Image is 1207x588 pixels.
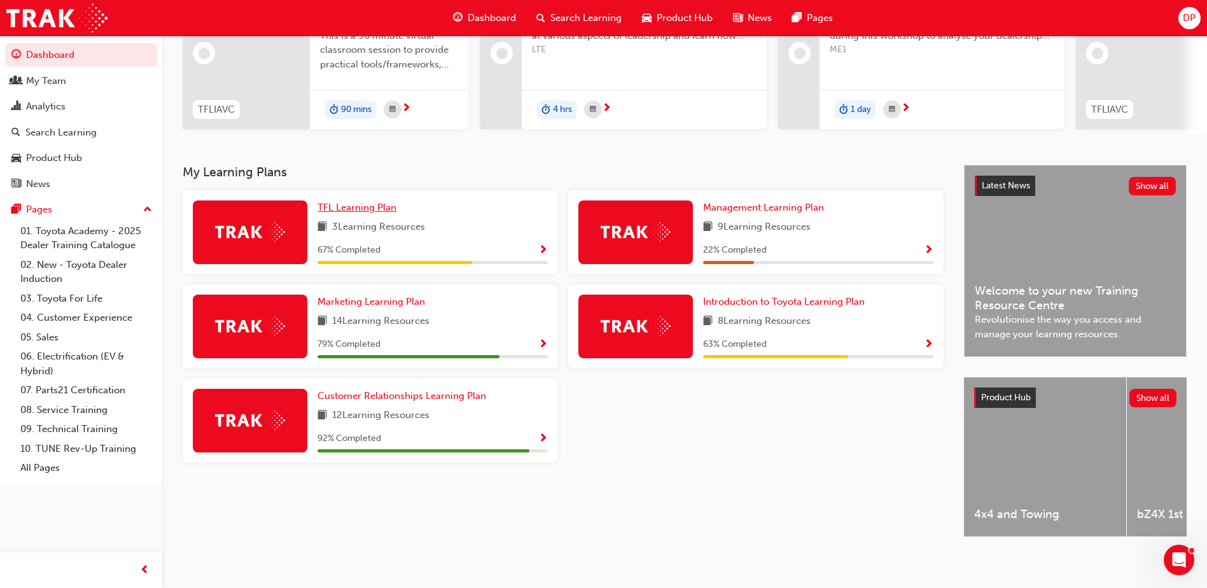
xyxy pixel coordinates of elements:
[532,43,757,57] span: LTE
[317,431,381,446] span: 92 % Completed
[703,314,713,330] span: book-icon
[317,296,425,307] span: Marketing Learning Plan
[794,48,806,59] span: learningRecordVerb_NONE-icon
[981,392,1031,403] span: Product Hub
[6,4,108,32] img: Trak
[924,242,933,258] button: Show Progress
[632,5,723,31] a: car-iconProduct Hub
[538,245,548,256] span: Show Progress
[15,308,157,328] a: 04. Customer Experience
[341,102,372,117] span: 90 mins
[15,400,157,420] a: 08. Service Training
[982,180,1030,191] span: Latest News
[975,312,1176,341] span: Revolutionise the way you access and manage your learning resources.
[538,433,548,445] span: Show Progress
[1129,389,1177,407] button: Show all
[15,255,157,289] a: 02. New - Toyota Dealer Induction
[198,102,235,117] span: TFLIAVC
[975,284,1176,312] span: Welcome to your new Training Resource Centre
[401,103,411,115] span: next-icon
[11,127,20,139] span: search-icon
[964,165,1187,357] a: Latest NewsShow allWelcome to your new Training Resource CentreRevolutionise the way you access a...
[183,165,944,179] h3: My Learning Plans
[590,102,596,118] span: calendar-icon
[26,99,66,114] div: Analytics
[5,146,157,170] a: Product Hub
[1092,48,1103,59] span: learningRecordVerb_NONE-icon
[317,314,327,330] span: book-icon
[11,204,21,216] span: pages-icon
[11,153,21,164] span: car-icon
[317,337,380,352] span: 79 % Completed
[15,458,157,478] a: All Pages
[718,314,811,330] span: 8 Learning Resources
[199,48,210,59] span: learningRecordVerb_NONE-icon
[5,95,157,118] a: Analytics
[317,408,327,424] span: book-icon
[317,220,327,235] span: book-icon
[924,245,933,256] span: Show Progress
[839,102,848,118] span: duration-icon
[317,390,486,402] span: Customer Relationships Learning Plan
[5,69,157,93] a: My Team
[733,10,743,26] span: news-icon
[26,74,66,88] div: My Team
[15,381,157,400] a: 07. Parts21 Certification
[851,102,871,117] span: 1 day
[601,222,671,242] img: Trak
[703,220,713,235] span: book-icon
[15,347,157,381] a: 06. Electrification (EV & Hybrid)
[964,377,1126,536] a: 4x4 and Towing
[703,200,829,215] a: Management Learning Plan
[703,337,767,352] span: 63 % Completed
[657,11,713,25] span: Product Hub
[317,295,430,309] a: Marketing Learning Plan
[553,102,572,117] span: 4 hrs
[15,328,157,347] a: 05. Sales
[536,10,545,26] span: search-icon
[453,10,463,26] span: guage-icon
[11,179,21,190] span: news-icon
[1183,11,1196,25] span: DP
[975,176,1176,196] a: Latest NewsShow all
[215,410,285,430] img: Trak
[718,220,811,235] span: 9 Learning Resources
[140,563,150,578] span: prev-icon
[11,101,21,113] span: chart-icon
[538,431,548,447] button: Show Progress
[703,295,870,309] a: Introduction to Toyota Learning Plan
[215,222,285,242] img: Trak
[642,10,652,26] span: car-icon
[5,198,157,221] button: Pages
[15,289,157,309] a: 03. Toyota For Life
[782,5,843,31] a: pages-iconPages
[830,43,1054,57] span: ME1
[11,50,21,61] span: guage-icon
[792,10,802,26] span: pages-icon
[550,11,622,25] span: Search Learning
[924,339,933,351] span: Show Progress
[317,202,396,213] span: TFL Learning Plan
[924,337,933,353] button: Show Progress
[526,5,632,31] a: search-iconSearch Learning
[11,76,21,87] span: people-icon
[443,5,526,31] a: guage-iconDashboard
[1178,7,1201,29] button: DP
[496,48,508,59] span: learningRecordVerb_NONE-icon
[1129,177,1176,195] button: Show all
[26,151,82,165] div: Product Hub
[538,242,548,258] button: Show Progress
[5,121,157,144] a: Search Learning
[317,389,491,403] a: Customer Relationships Learning Plan
[538,337,548,353] button: Show Progress
[15,221,157,255] a: 01. Toyota Academy - 2025 Dealer Training Catalogue
[15,419,157,439] a: 09. Technical Training
[389,102,396,118] span: calendar-icon
[601,316,671,336] img: Trak
[703,202,824,213] span: Management Learning Plan
[143,202,152,218] span: up-icon
[26,177,50,192] div: News
[26,202,52,217] div: Pages
[807,11,833,25] span: Pages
